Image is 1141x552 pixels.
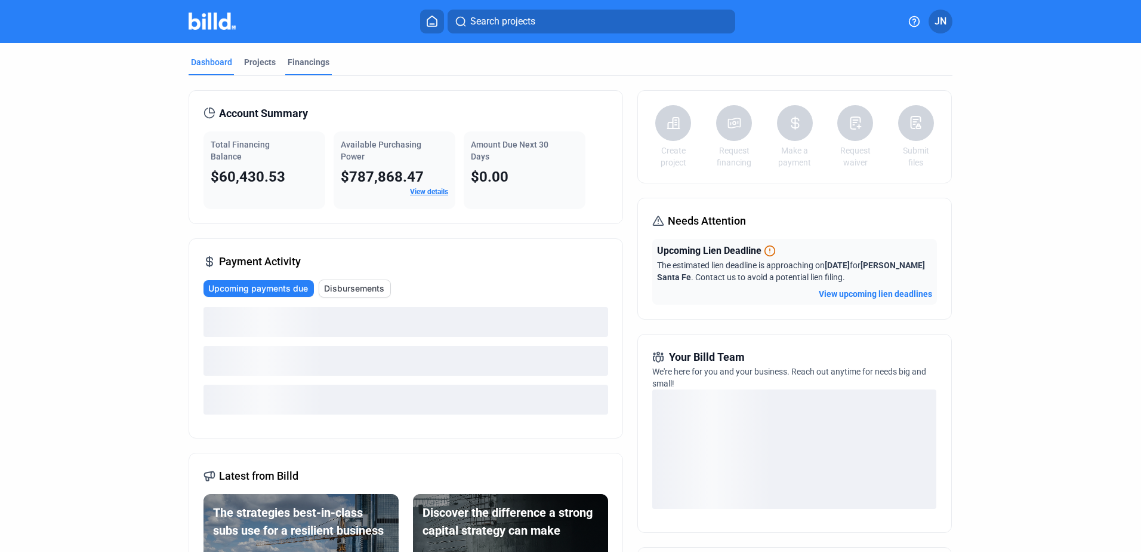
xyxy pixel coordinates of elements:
[319,280,391,298] button: Disbursements
[774,145,816,168] a: Make a payment
[470,14,535,29] span: Search projects
[895,145,937,168] a: Submit files
[203,346,608,376] div: loading
[652,145,694,168] a: Create project
[191,56,232,68] div: Dashboard
[652,390,936,509] div: loading
[471,140,548,161] span: Amount Due Next 30 Days
[219,468,298,484] span: Latest from Billd
[244,56,276,68] div: Projects
[341,140,421,161] span: Available Purchasing Power
[825,260,850,270] span: [DATE]
[935,14,946,29] span: JN
[189,13,236,30] img: Billd Company Logo
[652,367,926,388] span: We're here for you and your business. Reach out anytime for needs big and small!
[423,504,599,539] div: Discover the difference a strong capital strategy can make
[410,188,448,196] a: View details
[713,145,755,168] a: Request financing
[834,145,876,168] a: Request waiver
[288,56,329,68] div: Financings
[819,288,932,300] button: View upcoming lien deadlines
[324,283,384,295] span: Disbursements
[203,280,314,297] button: Upcoming payments due
[657,244,761,258] span: Upcoming Lien Deadline
[211,140,270,161] span: Total Financing Balance
[669,349,745,366] span: Your Billd Team
[929,10,952,33] button: JN
[213,504,389,539] div: The strategies best-in-class subs use for a resilient business
[471,168,508,185] span: $0.00
[203,307,608,337] div: loading
[211,168,285,185] span: $60,430.53
[203,385,608,415] div: loading
[657,260,925,282] span: The estimated lien deadline is approaching on for . Contact us to avoid a potential lien filing.
[668,213,746,229] span: Needs Attention
[219,253,301,270] span: Payment Activity
[219,105,308,122] span: Account Summary
[341,168,424,185] span: $787,868.47
[448,10,735,33] button: Search projects
[208,283,308,295] span: Upcoming payments due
